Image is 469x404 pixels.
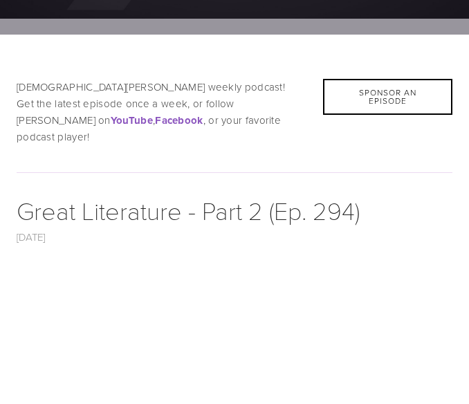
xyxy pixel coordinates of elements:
[111,113,153,128] strong: YouTube
[323,79,452,115] div: Sponsor an Episode
[17,230,46,244] a: [DATE]
[111,113,153,127] a: YouTube
[155,113,203,127] a: Facebook
[17,193,360,227] a: Great Literature - Part 2 (Ep. 294)
[17,79,452,145] p: [DEMOGRAPHIC_DATA][PERSON_NAME] weekly podcast! Get the latest episode once a week, or follow [PE...
[155,113,203,128] strong: Facebook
